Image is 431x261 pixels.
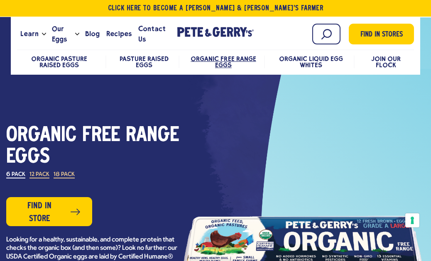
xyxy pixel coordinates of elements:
[17,49,414,73] nav: desktop product menu
[6,197,92,226] a: Find in Store
[6,125,181,168] h1: Organic Free Range Eggs
[135,23,169,45] a: Contact Us
[17,23,42,45] a: Learn
[106,29,132,39] span: Recipes
[6,172,25,178] label: 6 Pack
[75,33,79,36] button: Open the dropdown menu for Our Eggs
[191,55,256,69] a: Organic Free Range Eggs
[120,55,169,69] a: Pasture Raised Eggs
[29,172,49,178] label: 12 Pack
[312,24,340,44] input: Search
[19,200,61,225] span: Find in Store
[360,29,403,41] span: Find in Stores
[103,23,135,45] a: Recipes
[49,23,75,45] a: Our Eggs
[138,24,166,44] span: Contact Us
[405,213,419,227] button: Your consent preferences for tracking technologies
[82,23,103,45] a: Blog
[279,55,343,69] a: Organic Liquid Egg Whites
[31,55,87,69] a: Organic Pasture Raised Eggs
[20,29,39,39] span: Learn
[371,55,401,69] a: Join Our Flock
[85,29,100,39] span: Blog
[349,24,414,44] a: Find in Stores
[54,172,75,178] label: 18 Pack
[42,33,46,36] button: Open the dropdown menu for Learn
[52,24,72,44] span: Our Eggs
